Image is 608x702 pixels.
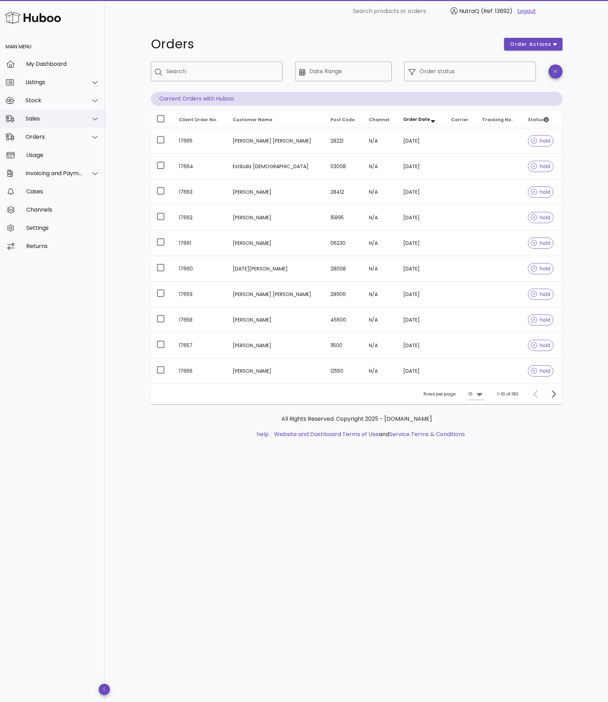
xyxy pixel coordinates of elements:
td: 28008 [325,256,363,282]
a: Logout [517,7,536,15]
td: [PERSON_NAME] [227,307,325,333]
div: Orders [26,133,83,140]
td: 28906 [325,282,363,307]
td: 17656 [173,358,228,384]
div: 1-10 of 190 [497,391,518,397]
span: Post Code [330,117,355,123]
span: Carrier [451,117,468,123]
span: Order Date [403,116,430,122]
td: [DATE] [398,154,446,179]
span: Customer Name [233,117,272,123]
div: Usage [26,152,99,158]
td: [PERSON_NAME] [PERSON_NAME] [227,128,325,154]
div: Cases [26,188,99,195]
button: order actions [504,38,562,50]
td: 28221 [325,128,363,154]
div: Rows per page: [424,384,484,404]
span: hold [531,292,551,297]
td: [DATE] [398,333,446,358]
td: 15895 [325,205,363,230]
th: Channel [363,111,398,128]
th: Client Order No. [173,111,228,128]
img: Huboo Logo [5,10,61,25]
a: help [257,430,269,438]
span: hold [531,190,551,194]
span: hold [531,138,551,143]
td: 17658 [173,307,228,333]
td: [DATE] [398,282,446,307]
td: [DATE] [398,230,446,256]
span: hold [531,241,551,246]
td: [DATE][PERSON_NAME] [227,256,325,282]
div: Settings [26,225,99,231]
th: Order Date: Sorted descending. Activate to remove sorting. [398,111,446,128]
span: hold [531,343,551,348]
span: Client Order No. [179,117,217,123]
td: 17664 [173,154,228,179]
span: order actions [510,41,552,48]
div: Channels [26,206,99,213]
div: My Dashboard [26,61,99,67]
td: [DATE] [398,358,446,384]
button: Next page [547,388,560,400]
td: [DATE] [398,256,446,282]
td: 45600 [325,307,363,333]
td: 11500 [325,333,363,358]
td: N/A [363,307,398,333]
div: Stock [26,97,83,104]
td: N/A [363,282,398,307]
th: Status [522,111,562,128]
td: [DATE] [398,307,446,333]
th: Post Code [325,111,363,128]
span: hold [531,266,551,271]
td: N/A [363,358,398,384]
td: N/A [363,128,398,154]
td: N/A [363,154,398,179]
li: and [272,430,465,439]
td: 06230 [325,230,363,256]
td: N/A [363,230,398,256]
span: (Ref: 13692) [481,7,512,15]
td: 17665 [173,128,228,154]
span: Status [528,117,549,123]
td: [PERSON_NAME] [227,333,325,358]
p: All Rights Reserved. Copyright 2025 - [DOMAIN_NAME] [156,415,557,423]
div: Listings [26,79,83,85]
div: Invoicing and Payments [26,170,83,177]
div: Returns [26,243,99,249]
h1: Orders [151,38,496,50]
td: Estibaliz [DEMOGRAPHIC_DATA] [227,154,325,179]
a: Website and Dashboard Terms of Use [274,430,379,438]
td: 12550 [325,358,363,384]
span: hold [531,369,551,373]
td: 17660 [173,256,228,282]
span: Tracking No. [482,117,513,123]
td: [PERSON_NAME] [227,358,325,384]
td: [DATE] [398,205,446,230]
p: Current Orders with Huboo [151,92,562,106]
div: 10Rows per page: [468,388,484,400]
td: 17661 [173,230,228,256]
td: 17659 [173,282,228,307]
th: Customer Name [227,111,325,128]
td: N/A [363,179,398,205]
td: 17662 [173,205,228,230]
span: hold [531,164,551,169]
td: 28412 [325,179,363,205]
td: [PERSON_NAME] [227,179,325,205]
div: Sales [26,115,83,122]
td: N/A [363,256,398,282]
td: 17657 [173,333,228,358]
a: Service Terms & Conditions [389,430,465,438]
span: NutraQ [459,7,479,15]
td: [DATE] [398,179,446,205]
span: hold [531,317,551,322]
div: 10 [468,391,473,397]
td: [DATE] [398,128,446,154]
th: Carrier [446,111,476,128]
td: N/A [363,205,398,230]
span: Channel [369,117,389,123]
td: 03008 [325,154,363,179]
span: hold [531,215,551,220]
th: Tracking No. [476,111,522,128]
